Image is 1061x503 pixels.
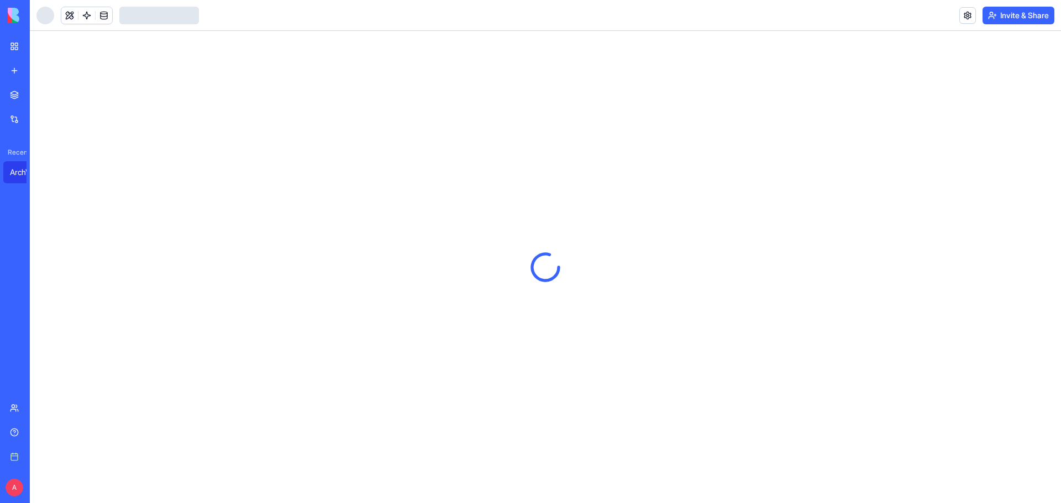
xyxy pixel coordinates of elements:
a: ArchVision Studio [3,161,48,183]
button: Invite & Share [983,7,1054,24]
span: Recent [3,148,27,157]
span: A [6,479,23,496]
img: logo [8,8,76,23]
div: ArchVision Studio [10,167,41,178]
